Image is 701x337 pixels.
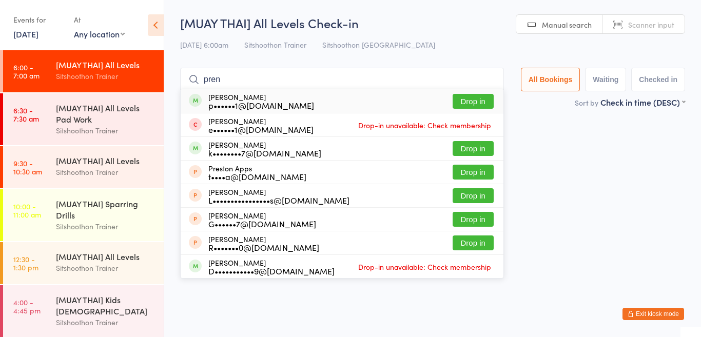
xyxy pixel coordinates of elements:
time: 6:30 - 7:30 am [13,106,39,123]
button: Drop in [453,235,494,250]
div: [PERSON_NAME] [208,259,335,275]
time: 6:00 - 7:00 am [13,63,40,80]
button: Waiting [585,68,626,91]
div: p••••••1@[DOMAIN_NAME] [208,101,314,109]
button: All Bookings [521,68,580,91]
div: [PERSON_NAME] [208,141,321,157]
a: 6:00 -7:00 am[MUAY THAI] All LevelsSitshoothon Trainer [3,50,164,92]
a: 9:30 -10:30 am[MUAY THAI] All LevelsSitshoothon Trainer [3,146,164,188]
div: [MUAY THAI] Kids [DEMOGRAPHIC_DATA] [56,294,155,316]
a: 10:00 -11:00 am[MUAY THAI] Sparring DrillsSitshoothon Trainer [3,189,164,241]
input: Search [180,68,504,91]
div: t••••a@[DOMAIN_NAME] [208,172,306,181]
time: 4:00 - 4:45 pm [13,298,41,314]
div: Sitshoothon Trainer [56,316,155,328]
div: Sitshoothon Trainer [56,70,155,82]
button: Drop in [453,141,494,156]
button: Drop in [453,212,494,227]
button: Checked in [631,68,685,91]
label: Sort by [575,97,598,108]
time: 12:30 - 1:30 pm [13,255,38,271]
time: 9:30 - 10:30 am [13,159,42,175]
a: [DATE] [13,28,38,39]
span: [DATE] 6:00am [180,39,228,50]
div: k••••••••7@[DOMAIN_NAME] [208,149,321,157]
span: Drop-in unavailable: Check membership [356,117,494,133]
div: R•••••••0@[DOMAIN_NAME] [208,243,319,251]
div: [MUAY THAI] Sparring Drills [56,198,155,221]
button: Drop in [453,94,494,109]
span: Drop-in unavailable: Check membership [356,259,494,274]
div: Sitshoothon Trainer [56,166,155,178]
span: Manual search [542,19,592,30]
div: [PERSON_NAME] [208,235,319,251]
div: e••••••1@[DOMAIN_NAME] [208,125,314,133]
span: Sitshoothon [GEOGRAPHIC_DATA] [322,39,435,50]
div: [MUAY THAI] All Levels [56,251,155,262]
a: 4:00 -4:45 pm[MUAY THAI] Kids [DEMOGRAPHIC_DATA]Sitshoothon Trainer [3,285,164,337]
div: G••••••7@[DOMAIN_NAME] [208,220,316,228]
div: Sitshoothon Trainer [56,221,155,232]
div: Preston Apps [208,164,306,181]
div: [PERSON_NAME] [208,211,316,228]
button: Exit kiosk mode [622,308,684,320]
div: [PERSON_NAME] [208,117,314,133]
time: 10:00 - 11:00 am [13,202,41,219]
div: Sitshoothon Trainer [56,262,155,274]
div: [MUAY THAI] All Levels [56,59,155,70]
button: Drop in [453,165,494,180]
div: [MUAY THAI] All Levels Pad Work [56,102,155,125]
h2: [MUAY THAI] All Levels Check-in [180,14,685,31]
div: At [74,11,125,28]
button: Drop in [453,188,494,203]
div: L••••••••••••••••s@[DOMAIN_NAME] [208,196,349,204]
div: [PERSON_NAME] [208,188,349,204]
div: [PERSON_NAME] [208,93,314,109]
span: Scanner input [628,19,674,30]
div: Events for [13,11,64,28]
span: Sitshoothon Trainer [244,39,306,50]
div: [MUAY THAI] All Levels [56,155,155,166]
div: Any location [74,28,125,39]
a: 12:30 -1:30 pm[MUAY THAI] All LevelsSitshoothon Trainer [3,242,164,284]
a: 6:30 -7:30 am[MUAY THAI] All Levels Pad WorkSitshoothon Trainer [3,93,164,145]
div: Check in time (DESC) [600,96,685,108]
div: D•••••••••••9@[DOMAIN_NAME] [208,267,335,275]
div: Sitshoothon Trainer [56,125,155,136]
